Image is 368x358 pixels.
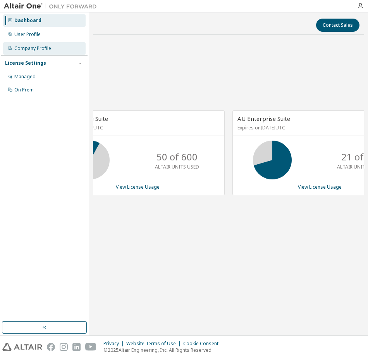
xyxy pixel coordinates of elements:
[60,343,68,351] img: instagram.svg
[183,341,223,347] div: Cookie Consent
[103,347,223,353] p: © 2025 Altair Engineering, Inc. All Rights Reserved.
[14,17,41,24] div: Dashboard
[72,343,81,351] img: linkedin.svg
[85,343,96,351] img: youtube.svg
[14,87,34,93] div: On Prem
[298,184,342,190] a: View License Usage
[126,341,183,347] div: Website Terms of Use
[156,150,198,164] p: 50 of 600
[14,31,41,38] div: User Profile
[155,164,199,170] p: ALTAIR UNITS USED
[47,343,55,351] img: facebook.svg
[14,74,36,80] div: Managed
[103,341,126,347] div: Privacy
[5,60,46,66] div: License Settings
[2,343,42,351] img: altair_logo.svg
[237,115,290,122] span: AU Enterprise Suite
[316,19,359,32] button: Contact Sales
[55,124,218,131] p: Expires on [DATE] UTC
[116,184,160,190] a: View License Usage
[14,45,51,52] div: Company Profile
[4,2,101,10] img: Altair One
